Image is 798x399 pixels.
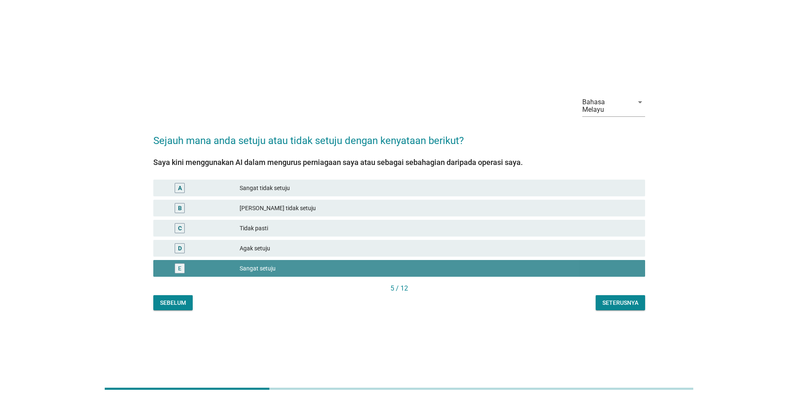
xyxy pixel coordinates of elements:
[153,283,645,293] div: 5 / 12
[153,295,193,310] button: Sebelum
[153,157,645,168] div: Saya kini menggunakan AI dalam mengurus perniagaan saya atau sebagai sebahagian daripada operasi ...
[178,224,182,233] div: C
[240,203,638,213] div: [PERSON_NAME] tidak setuju
[582,98,628,113] div: Bahasa Melayu
[596,295,645,310] button: Seterusnya
[240,243,638,253] div: Agak setuju
[240,223,638,233] div: Tidak pasti
[178,204,182,213] div: B
[602,299,638,307] div: Seterusnya
[240,183,638,193] div: Sangat tidak setuju
[178,264,181,273] div: E
[635,97,645,107] i: arrow_drop_down
[153,125,645,148] h2: Sejauh mana anda setuju atau tidak setuju dengan kenyataan berikut?
[178,184,182,193] div: A
[178,244,182,253] div: D
[160,299,186,307] div: Sebelum
[240,263,638,273] div: Sangat setuju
